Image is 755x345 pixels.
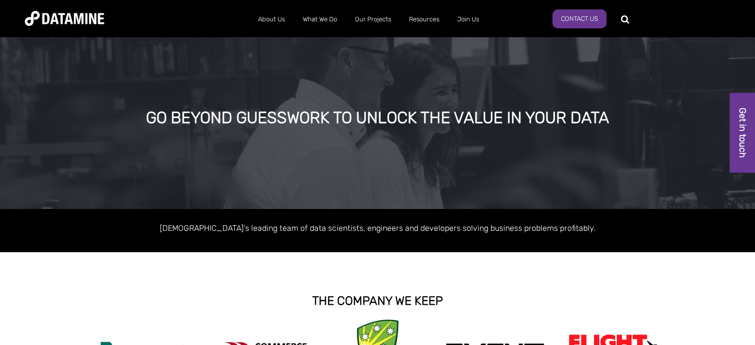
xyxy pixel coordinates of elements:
p: [DEMOGRAPHIC_DATA]'s leading team of data scientists, engineers and developers solving business p... [95,221,661,235]
a: About Us [249,6,294,32]
a: Our Projects [346,6,400,32]
a: Resources [400,6,448,32]
a: Contact Us [552,9,607,28]
div: GO BEYOND GUESSWORK TO UNLOCK THE VALUE IN YOUR DATA [88,109,667,127]
img: Datamine [25,11,104,26]
a: Join Us [448,6,488,32]
strong: THE COMPANY WE KEEP [312,294,443,308]
a: Get in touch [730,93,755,173]
a: What We Do [294,6,346,32]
